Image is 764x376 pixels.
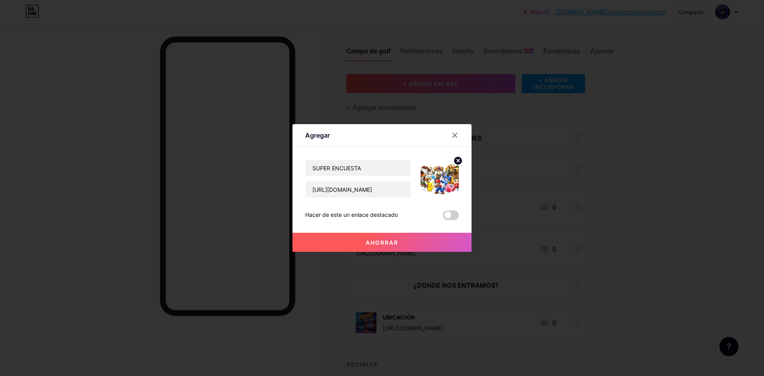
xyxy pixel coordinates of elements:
[306,181,411,197] input: URL
[421,160,459,198] img: miniatura del enlace
[305,211,398,218] font: Hacer de este un enlace destacado
[366,239,398,246] font: Ahorrar
[292,233,472,252] button: Ahorrar
[306,160,411,176] input: Título
[305,131,330,139] font: Agregar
